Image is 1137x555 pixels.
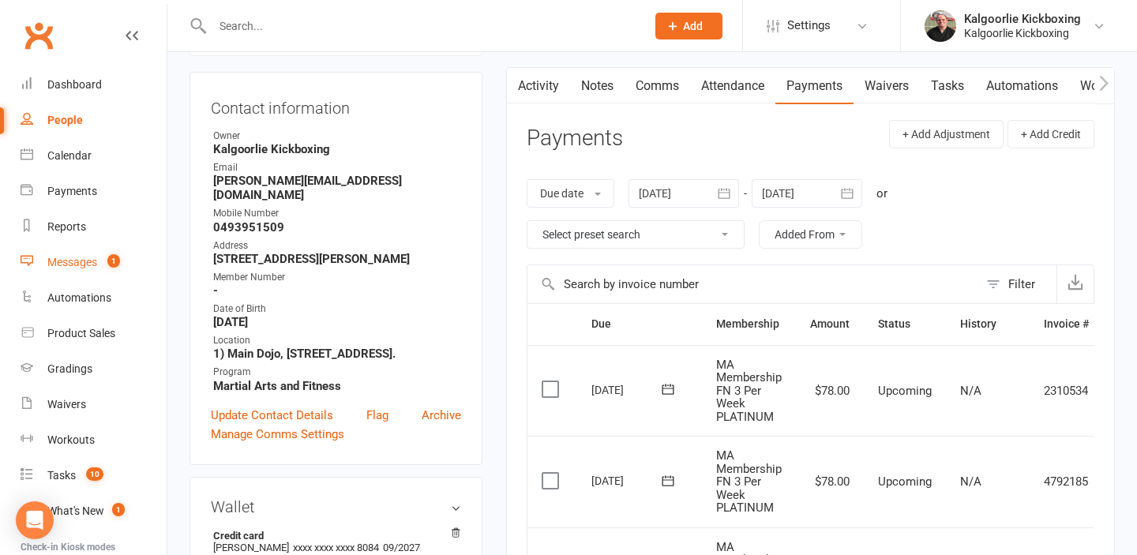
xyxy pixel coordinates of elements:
strong: Credit card [213,530,453,542]
div: Calendar [47,149,92,162]
a: Archive [422,406,461,425]
span: Upcoming [878,474,932,489]
a: Automations [21,280,167,316]
div: Automations [47,291,111,304]
a: What's New1 [21,493,167,529]
div: Email [213,160,461,175]
button: Due date [527,179,614,208]
div: Kalgoorlie Kickboxing [964,26,1081,40]
a: People [21,103,167,138]
a: Gradings [21,351,167,387]
strong: Kalgoorlie Kickboxing [213,142,461,156]
th: Amount [796,304,864,344]
a: Tasks 10 [21,458,167,493]
td: 4792185 [1030,436,1103,527]
div: Gradings [47,362,92,375]
a: Flag [366,406,388,425]
a: Update Contact Details [211,406,333,425]
span: 10 [86,467,103,481]
td: $78.00 [796,345,864,437]
a: Payments [775,68,854,104]
a: Automations [975,68,1069,104]
a: Notes [570,68,625,104]
a: Activity [507,68,570,104]
a: Payments [21,174,167,209]
td: $78.00 [796,436,864,527]
span: N/A [960,384,981,398]
span: xxxx xxxx xxxx 8084 [293,542,379,553]
div: Messages [47,256,97,268]
a: Waivers [854,68,920,104]
div: Reports [47,220,86,233]
div: Location [213,333,461,348]
a: Waivers [21,387,167,422]
a: Product Sales [21,316,167,351]
a: Manage Comms Settings [211,425,344,444]
a: Dashboard [21,67,167,103]
th: Membership [702,304,796,344]
h3: Contact information [211,93,461,117]
div: Open Intercom Messenger [16,501,54,539]
input: Search... [208,15,635,37]
td: 2310534 [1030,345,1103,437]
div: Filter [1008,275,1035,294]
strong: [DATE] [213,315,461,329]
h3: Wallet [211,498,461,516]
button: Add [655,13,722,39]
input: Search by invoice number [527,265,978,303]
span: N/A [960,474,981,489]
span: 09/2027 [383,542,420,553]
span: 1 [112,503,125,516]
a: Clubworx [19,16,58,55]
button: Added From [759,220,862,249]
div: Waivers [47,398,86,411]
span: Settings [787,8,831,43]
th: History [946,304,1030,344]
a: Comms [625,68,690,104]
div: [DATE] [591,468,664,493]
strong: 0493951509 [213,220,461,234]
div: What's New [47,504,104,517]
button: + Add Adjustment [889,120,1004,148]
strong: 1) Main Dojo, [STREET_ADDRESS]. [213,347,461,361]
span: MA Membership FN 3 Per Week PLATINUM [716,448,782,515]
a: Tasks [920,68,975,104]
div: Date of Birth [213,302,461,317]
div: Owner [213,129,461,144]
a: Reports [21,209,167,245]
div: Dashboard [47,78,102,91]
span: MA Membership FN 3 Per Week PLATINUM [716,358,782,424]
div: People [47,114,83,126]
th: Invoice # [1030,304,1103,344]
div: Mobile Number [213,206,461,221]
button: Filter [978,265,1056,303]
a: Workouts [21,422,167,458]
div: Member Number [213,270,461,285]
div: Payments [47,185,97,197]
span: Add [683,20,703,32]
img: thumb_image1664779456.png [925,10,956,42]
strong: [STREET_ADDRESS][PERSON_NAME] [213,252,461,266]
div: Program [213,365,461,380]
strong: Martial Arts and Fitness [213,379,461,393]
div: [DATE] [591,377,664,402]
button: + Add Credit [1008,120,1094,148]
span: 1 [107,254,120,268]
div: Tasks [47,469,76,482]
div: Kalgoorlie Kickboxing [964,12,1081,26]
strong: - [213,283,461,298]
h3: Payments [527,126,623,151]
strong: [PERSON_NAME][EMAIL_ADDRESS][DOMAIN_NAME] [213,174,461,202]
div: Address [213,238,461,253]
div: Product Sales [47,327,115,339]
span: Upcoming [878,384,932,398]
a: Attendance [690,68,775,104]
a: Calendar [21,138,167,174]
th: Due [577,304,702,344]
div: Workouts [47,433,95,446]
th: Status [864,304,946,344]
div: or [876,184,887,203]
a: Messages 1 [21,245,167,280]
